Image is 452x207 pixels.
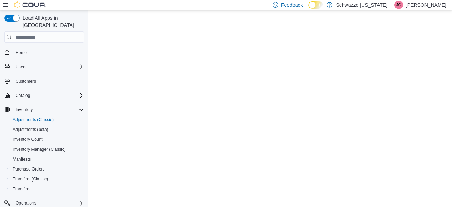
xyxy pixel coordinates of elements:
[16,93,30,98] span: Catalog
[1,62,87,72] button: Users
[281,1,303,8] span: Feedback
[396,1,402,9] span: JC
[10,175,84,183] span: Transfers (Classic)
[10,125,51,134] a: Adjustments (beta)
[13,91,84,100] span: Catalog
[10,155,84,163] span: Manifests
[1,47,87,57] button: Home
[13,176,48,182] span: Transfers (Classic)
[7,125,87,134] button: Adjustments (beta)
[16,64,26,70] span: Users
[7,174,87,184] button: Transfers (Classic)
[10,165,84,173] span: Purchase Orders
[13,166,45,172] span: Purchase Orders
[394,1,403,9] div: Justin Cleer
[7,164,87,174] button: Purchase Orders
[7,115,87,125] button: Adjustments (Classic)
[336,1,387,9] p: Schwazze [US_STATE]
[13,48,30,57] a: Home
[1,105,87,115] button: Inventory
[14,1,46,8] img: Cova
[308,1,323,9] input: Dark Mode
[16,107,33,113] span: Inventory
[13,105,84,114] span: Inventory
[7,144,87,154] button: Inventory Manager (Classic)
[13,137,43,142] span: Inventory Count
[20,15,84,29] span: Load All Apps in [GEOGRAPHIC_DATA]
[1,91,87,100] button: Catalog
[10,135,46,144] a: Inventory Count
[10,185,33,193] a: Transfers
[10,125,84,134] span: Adjustments (beta)
[13,105,36,114] button: Inventory
[10,115,56,124] a: Adjustments (Classic)
[10,185,84,193] span: Transfers
[1,76,87,86] button: Customers
[10,135,84,144] span: Inventory Count
[7,154,87,164] button: Manifests
[10,155,34,163] a: Manifests
[16,200,36,206] span: Operations
[13,91,33,100] button: Catalog
[13,146,66,152] span: Inventory Manager (Classic)
[10,115,84,124] span: Adjustments (Classic)
[13,77,39,86] a: Customers
[16,50,27,56] span: Home
[10,145,69,154] a: Inventory Manager (Classic)
[390,1,392,9] p: |
[13,63,29,71] button: Users
[10,175,51,183] a: Transfers (Classic)
[13,77,84,86] span: Customers
[13,48,84,57] span: Home
[13,156,31,162] span: Manifests
[10,145,84,154] span: Inventory Manager (Classic)
[406,1,446,9] p: [PERSON_NAME]
[13,186,30,192] span: Transfers
[7,184,87,194] button: Transfers
[13,117,54,122] span: Adjustments (Classic)
[16,79,36,84] span: Customers
[10,165,48,173] a: Purchase Orders
[7,134,87,144] button: Inventory Count
[13,127,48,132] span: Adjustments (beta)
[13,63,84,71] span: Users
